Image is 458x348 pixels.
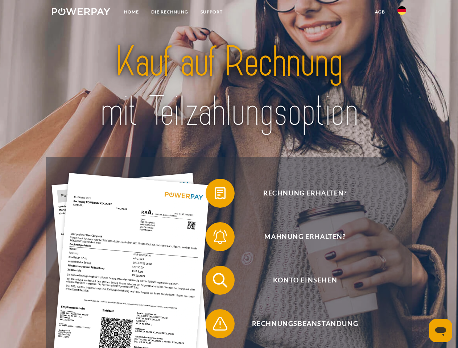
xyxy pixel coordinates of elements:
a: DIE RECHNUNG [145,5,194,18]
a: SUPPORT [194,5,229,18]
img: logo-powerpay-white.svg [52,8,110,15]
a: Home [118,5,145,18]
img: qb_warning.svg [211,315,229,333]
img: qb_bill.svg [211,184,229,202]
img: qb_search.svg [211,271,229,289]
span: Mahnung erhalten? [216,222,394,251]
img: qb_bell.svg [211,228,229,246]
img: title-powerpay_de.svg [69,35,389,139]
img: de [397,6,406,15]
iframe: Schaltfläche zum Öffnen des Messaging-Fensters [429,319,452,342]
button: Mahnung erhalten? [206,222,394,251]
span: Rechnung erhalten? [216,179,394,208]
button: Rechnung erhalten? [206,179,394,208]
button: Konto einsehen [206,266,394,295]
a: agb [369,5,391,18]
span: Konto einsehen [216,266,394,295]
button: Rechnungsbeanstandung [206,309,394,338]
span: Rechnungsbeanstandung [216,309,394,338]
